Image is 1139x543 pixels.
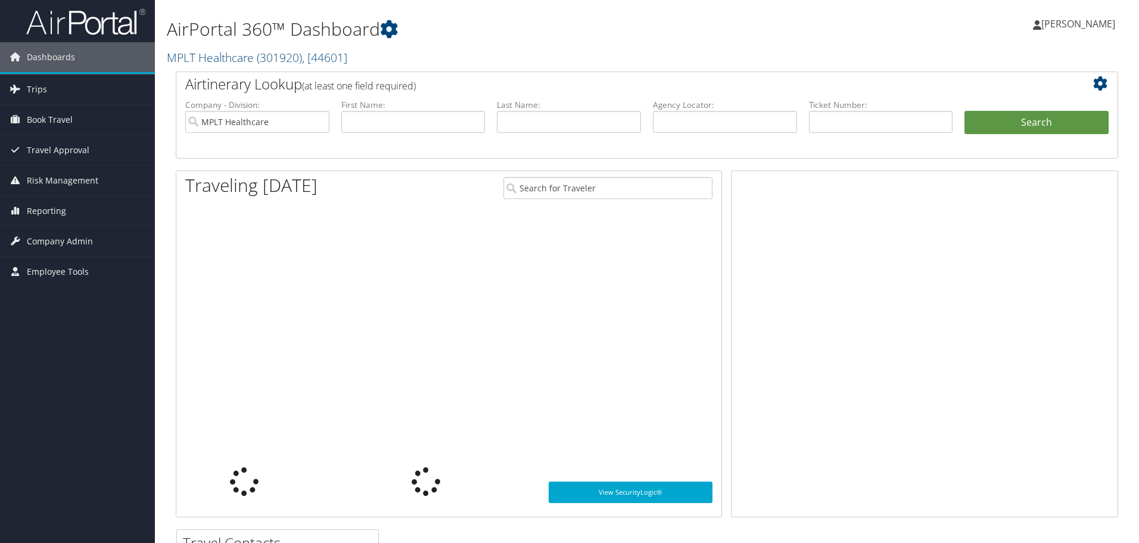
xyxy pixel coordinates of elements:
[549,482,712,503] a: View SecurityLogic®
[27,257,89,287] span: Employee Tools
[185,99,329,111] label: Company - Division:
[27,196,66,226] span: Reporting
[302,49,347,66] span: , [ 44601 ]
[185,74,1030,94] h2: Airtinerary Lookup
[497,99,641,111] label: Last Name:
[167,17,807,42] h1: AirPortal 360™ Dashboard
[503,177,712,199] input: Search for Traveler
[27,135,89,165] span: Travel Approval
[26,8,145,36] img: airportal-logo.png
[341,99,486,111] label: First Name:
[809,99,953,111] label: Ticket Number:
[302,79,416,92] span: (at least one field required)
[185,173,318,198] h1: Traveling [DATE]
[1041,17,1115,30] span: [PERSON_NAME]
[27,42,75,72] span: Dashboards
[653,99,797,111] label: Agency Locator:
[27,105,73,135] span: Book Travel
[167,49,347,66] a: MPLT Healthcare
[27,75,47,104] span: Trips
[1033,6,1127,42] a: [PERSON_NAME]
[27,226,93,256] span: Company Admin
[27,166,98,196] span: Risk Management
[964,111,1109,135] button: Search
[257,49,302,66] span: ( 301920 )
